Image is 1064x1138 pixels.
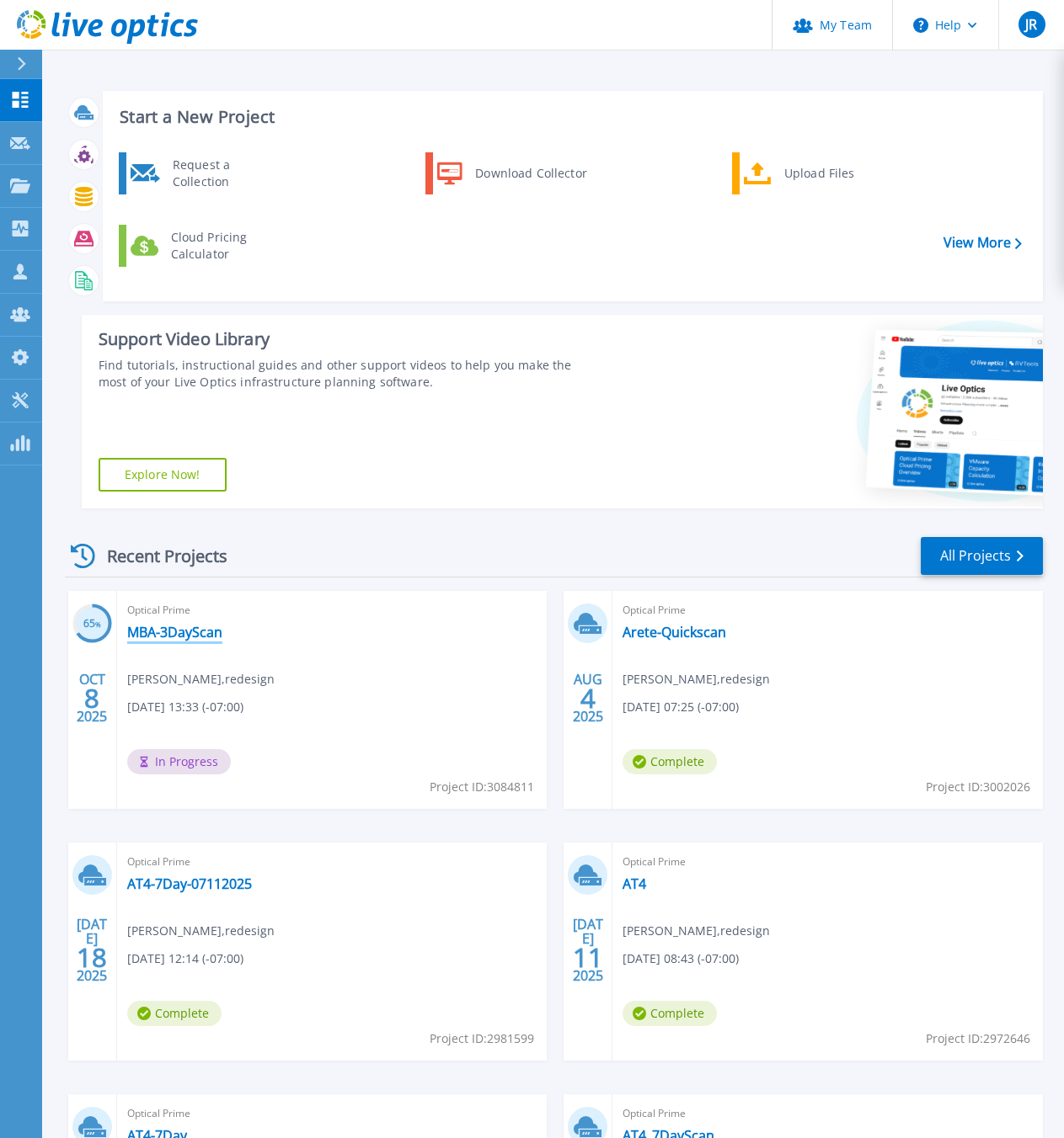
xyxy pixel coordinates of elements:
[119,225,291,267] a: Cloud Pricing Calculator
[430,1029,534,1048] span: Project ID: 2981599
[127,1104,537,1123] span: Optical Prime
[623,624,726,641] a: Arete-Quickscan
[623,670,770,689] span: [PERSON_NAME] , redesign
[84,691,99,705] span: 8
[623,1104,1033,1123] span: Optical Prime
[921,537,1043,575] a: All Projects
[127,670,275,689] span: [PERSON_NAME] , redesign
[127,749,231,774] span: In Progress
[926,778,1030,796] span: Project ID: 3002026
[72,614,112,634] h3: 65
[99,458,227,492] a: Explore Now!
[926,1029,1030,1048] span: Project ID: 2972646
[776,157,901,190] div: Upload Files
[127,922,275,940] span: [PERSON_NAME] , redesign
[99,328,598,350] div: Support Video Library
[623,853,1033,871] span: Optical Prime
[65,535,250,577] div: Recent Projects
[623,698,739,716] span: [DATE] 07:25 (-07:00)
[623,922,770,940] span: [PERSON_NAME] , redesign
[163,229,287,263] div: Cloud Pricing Calculator
[164,157,287,190] div: Request a Collection
[127,853,537,871] span: Optical Prime
[127,601,537,620] span: Optical Prime
[127,1001,222,1026] span: Complete
[623,949,739,968] span: [DATE] 08:43 (-07:00)
[623,875,646,892] a: AT4
[76,667,108,729] div: OCT 2025
[425,152,598,194] a: Download Collector
[95,620,101,629] span: %
[572,919,604,981] div: [DATE] 2025
[127,624,222,641] a: MBA-3DayScan
[573,950,603,965] span: 11
[623,601,1033,620] span: Optical Prime
[127,949,243,968] span: [DATE] 12:14 (-07:00)
[127,698,243,716] span: [DATE] 13:33 (-07:00)
[120,108,1021,126] h3: Start a New Project
[623,1001,717,1026] span: Complete
[572,667,604,729] div: AUG 2025
[732,152,905,194] a: Upload Files
[1025,18,1037,31] span: JR
[623,749,717,774] span: Complete
[467,157,594,190] div: Download Collector
[76,919,108,981] div: [DATE] 2025
[99,357,598,391] div: Find tutorials, instructional guides and other support videos to help you make the most of your L...
[127,875,252,892] a: AT4-7Day-07112025
[580,691,596,705] span: 4
[119,152,291,194] a: Request a Collection
[430,778,534,796] span: Project ID: 3084811
[944,235,1022,251] a: View More
[77,950,107,965] span: 18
